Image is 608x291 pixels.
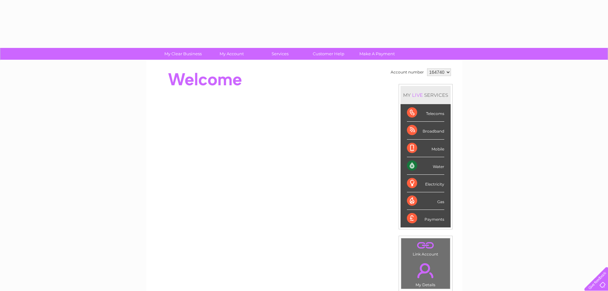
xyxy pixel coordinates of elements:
[407,140,444,157] div: Mobile
[407,104,444,122] div: Telecoms
[401,258,450,289] td: My Details
[407,175,444,192] div: Electricity
[302,48,355,60] a: Customer Help
[403,259,448,282] a: .
[401,86,451,104] div: MY SERVICES
[254,48,306,60] a: Services
[157,48,209,60] a: My Clear Business
[389,67,425,78] td: Account number
[401,238,450,258] td: Link Account
[407,192,444,210] div: Gas
[407,122,444,139] div: Broadband
[351,48,403,60] a: Make A Payment
[407,210,444,227] div: Payments
[411,92,424,98] div: LIVE
[403,240,448,251] a: .
[205,48,258,60] a: My Account
[407,157,444,175] div: Water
